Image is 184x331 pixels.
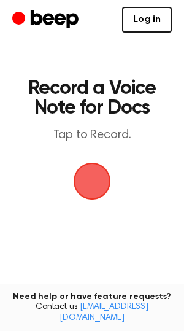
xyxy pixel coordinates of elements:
[22,79,162,118] h1: Record a Voice Note for Docs
[22,128,162,143] p: Tap to Record.
[59,303,148,322] a: [EMAIL_ADDRESS][DOMAIN_NAME]
[74,163,110,200] img: Beep Logo
[122,7,172,33] a: Log in
[12,8,82,32] a: Beep
[7,302,177,324] span: Contact us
